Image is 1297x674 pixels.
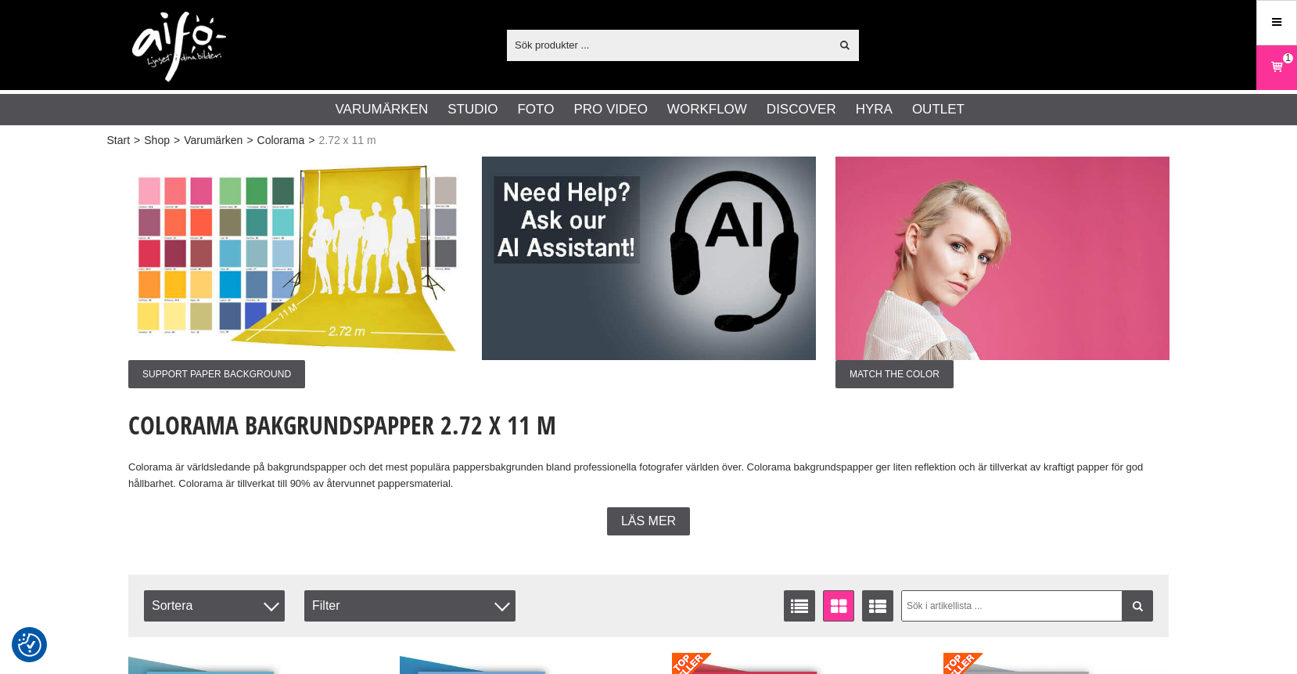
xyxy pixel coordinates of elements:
a: Workflow [667,99,747,120]
span: Läs mer [621,514,676,528]
span: Sortera [144,590,285,622]
p: Colorama är världsledande på bakgrundspapper och det mest populära pappersbakgrunden bland profes... [128,460,1169,492]
a: Studio [447,99,498,120]
a: Hyra [856,99,893,120]
span: 1 [1285,51,1291,65]
a: Fönstervisning [823,590,854,622]
img: Annons:002 ban-colorama-272x11-001.jpg [835,157,1169,360]
a: Utökad listvisning [862,590,893,622]
div: Filter [304,590,516,622]
a: 1 [1257,49,1296,86]
span: > [134,132,140,149]
a: Outlet [912,99,965,120]
input: Sök produkter ... [507,33,830,56]
span: > [308,132,314,149]
a: Foto [517,99,554,120]
a: Varumärken [336,99,429,120]
a: Listvisning [784,590,815,622]
input: Sök i artikellista ... [901,590,1154,622]
img: Revisit consent button [18,633,41,657]
img: Annons:007 ban-elin-AIelin-eng.jpg [482,157,816,360]
a: Varumärken [184,132,243,149]
a: Discover [767,99,836,120]
a: Pro Video [573,99,647,120]
a: Shop [144,132,170,149]
img: logo.png [132,12,226,82]
a: Filtrera [1122,590,1153,622]
a: Annons:003 ban-colorama-272x11.jpgSupport Paper Background [128,157,462,388]
span: Match the color [835,360,954,388]
span: Support Paper Background [128,360,305,388]
span: 2.72 x 11 m [318,132,375,149]
img: Annons:003 ban-colorama-272x11.jpg [128,157,462,360]
span: > [246,132,253,149]
a: Start [107,132,131,149]
button: Samtyckesinställningar [18,631,41,659]
a: Colorama [257,132,305,149]
span: > [174,132,180,149]
a: Annons:002 ban-colorama-272x11-001.jpgMatch the color [835,157,1169,388]
h1: Colorama Bakgrundspapper 2.72 x 11 m [128,408,1169,442]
